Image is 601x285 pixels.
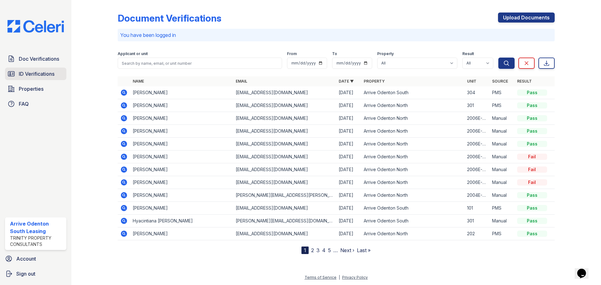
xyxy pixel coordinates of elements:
td: [DATE] [336,163,361,176]
td: Manual [490,125,515,138]
td: 2004E-202 [465,189,490,202]
a: Account [3,252,69,265]
a: Privacy Policy [342,275,368,280]
td: Manual [490,150,515,163]
td: Arrive Odenton North [361,99,464,112]
a: 2 [311,247,314,253]
td: 2006E-301 [465,150,490,163]
td: [EMAIL_ADDRESS][DOMAIN_NAME] [233,112,336,125]
div: Fail [517,166,547,173]
td: [PERSON_NAME][EMAIL_ADDRESS][DOMAIN_NAME] [233,215,336,227]
div: 1 [301,247,309,254]
a: ID Verifications [5,68,66,80]
td: [PERSON_NAME] [130,202,233,215]
span: Properties [19,85,44,93]
label: From [287,51,297,56]
td: 2006E-301 [465,176,490,189]
div: Arrive Odenton South Leasing [10,220,64,235]
a: 4 [322,247,326,253]
td: 2006E-301 [465,125,490,138]
td: [EMAIL_ADDRESS][DOMAIN_NAME] [233,138,336,150]
td: Manual [490,176,515,189]
label: Result [462,51,474,56]
a: Properties [5,83,66,95]
td: Manual [490,163,515,176]
td: PMS [490,86,515,99]
a: 3 [316,247,320,253]
img: CE_Logo_Blue-a8612792a0a2168367f1c8372b55b34899dd931a85d93a1a3d3e32e68fde9ad4.png [3,20,69,33]
input: Search by name, email, or unit number [118,58,282,69]
span: Doc Verifications [19,55,59,63]
td: Manual [490,138,515,150]
td: [EMAIL_ADDRESS][DOMAIN_NAME] [233,176,336,189]
td: Arrive Odenton North [361,112,464,125]
td: [EMAIL_ADDRESS][DOMAIN_NAME] [233,86,336,99]
a: Result [517,79,532,84]
td: [DATE] [336,202,361,215]
td: [DATE] [336,215,361,227]
span: Account [16,255,36,262]
td: [PERSON_NAME] [130,163,233,176]
td: Arrive Odenton South [361,215,464,227]
td: [DATE] [336,125,361,138]
td: Arrive Odenton North [361,163,464,176]
span: Sign out [16,270,35,277]
td: 301 [465,215,490,227]
td: [EMAIL_ADDRESS][DOMAIN_NAME] [233,150,336,163]
td: [PERSON_NAME] [130,189,233,202]
td: Arrive Odenton South [361,202,464,215]
span: ID Verifications [19,70,54,78]
td: [DATE] [336,227,361,240]
td: [PERSON_NAME] [130,112,233,125]
div: Pass [517,89,547,96]
a: 5 [328,247,331,253]
td: Arrive Odenton North [361,189,464,202]
td: [DATE] [336,112,361,125]
a: Email [236,79,247,84]
td: [DATE] [336,150,361,163]
a: Sign out [3,267,69,280]
td: [EMAIL_ADDRESS][DOMAIN_NAME] [233,202,336,215]
td: [PERSON_NAME] [130,125,233,138]
a: Last » [357,247,371,253]
div: Pass [517,141,547,147]
td: Manual [490,215,515,227]
td: Arrive Odenton North [361,125,464,138]
div: Pass [517,218,547,224]
td: Arrive Odenton North [361,138,464,150]
td: PMS [490,227,515,240]
div: Fail [517,179,547,186]
td: PMS [490,99,515,112]
div: Pass [517,231,547,237]
td: 304 [465,86,490,99]
td: 202 [465,227,490,240]
a: Upload Documents [498,13,555,23]
div: Pass [517,115,547,121]
td: 101 [465,202,490,215]
td: Arrive Odenton North [361,227,464,240]
a: Doc Verifications [5,53,66,65]
td: [PERSON_NAME] [130,227,233,240]
a: FAQ [5,98,66,110]
div: | [339,275,340,280]
td: [DATE] [336,86,361,99]
td: [EMAIL_ADDRESS][DOMAIN_NAME] [233,99,336,112]
td: [DATE] [336,138,361,150]
div: Pass [517,128,547,134]
td: [PERSON_NAME] [130,138,233,150]
td: Arrive Odenton South [361,86,464,99]
label: Property [377,51,394,56]
td: [PERSON_NAME] [130,176,233,189]
td: Hyacintiana [PERSON_NAME] [130,215,233,227]
a: Name [133,79,144,84]
td: Arrive Odenton North [361,150,464,163]
td: [EMAIL_ADDRESS][DOMAIN_NAME] [233,227,336,240]
td: 301 [465,99,490,112]
a: Source [492,79,508,84]
td: 2006E-301 [465,163,490,176]
div: Trinity Property Consultants [10,235,64,247]
td: [DATE] [336,176,361,189]
a: Date ▼ [339,79,354,84]
p: You have been logged in [120,31,552,39]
